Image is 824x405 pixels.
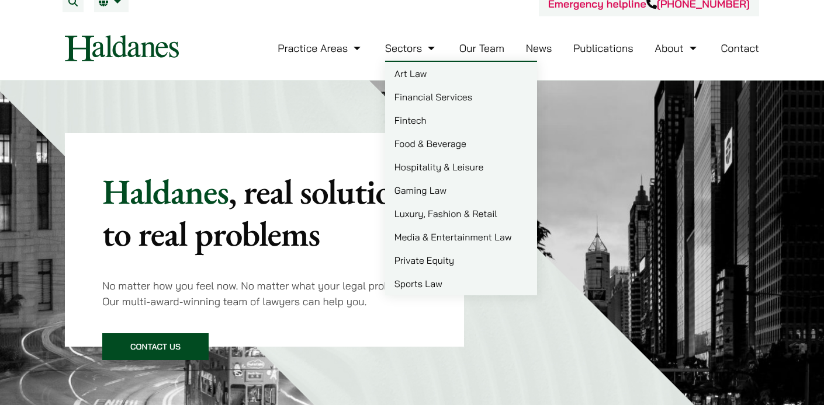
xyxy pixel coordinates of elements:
[385,85,537,109] a: Financial Services
[102,169,423,256] mark: , real solutions to real problems
[385,225,537,249] a: Media & Entertainment Law
[385,41,438,55] a: Sectors
[385,62,537,85] a: Art Law
[102,278,427,309] p: No matter how you feel now. No matter what your legal problem is. Our multi-award-winning team of...
[385,109,537,132] a: Fintech
[102,170,427,254] p: Haldanes
[278,41,363,55] a: Practice Areas
[385,249,537,272] a: Private Equity
[385,132,537,155] a: Food & Beverage
[655,41,699,55] a: About
[65,35,179,61] img: Logo of Haldanes
[102,333,209,360] a: Contact Us
[721,41,759,55] a: Contact
[526,41,552,55] a: News
[385,272,537,295] a: Sports Law
[459,41,504,55] a: Our Team
[385,179,537,202] a: Gaming Law
[573,41,633,55] a: Publications
[385,155,537,179] a: Hospitality & Leisure
[385,202,537,225] a: Luxury, Fashion & Retail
